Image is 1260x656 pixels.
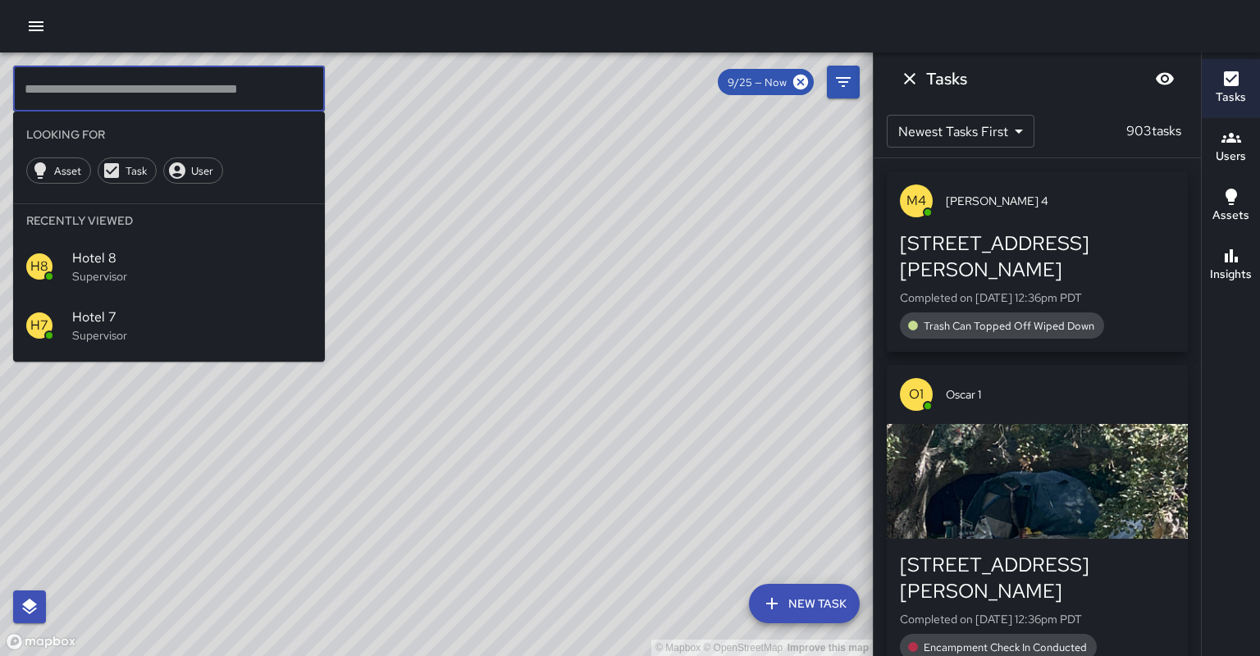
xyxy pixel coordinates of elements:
button: Blur [1148,62,1181,95]
div: Newest Tasks First [887,115,1034,148]
div: 9/25 — Now [718,69,814,95]
p: Supervisor [72,268,312,285]
li: Recently Viewed [13,204,325,237]
div: [STREET_ADDRESS][PERSON_NAME] [900,552,1175,604]
span: Hotel 7 [72,307,312,327]
span: Task [116,164,156,178]
button: Tasks [1202,59,1260,118]
button: Filters [827,66,860,98]
li: Looking For [13,118,325,151]
p: 903 tasks [1120,121,1188,141]
h6: Users [1216,148,1246,166]
div: H7Hotel 7Supervisor [13,296,325,355]
p: H7 [30,316,48,335]
button: Assets [1202,177,1260,236]
span: 9/25 — Now [718,75,797,89]
p: Completed on [DATE] 12:36pm PDT [900,611,1175,627]
div: User [163,157,223,184]
div: Asset [26,157,91,184]
h6: Tasks [926,66,967,92]
p: M4 [906,191,926,211]
h6: Insights [1210,266,1252,284]
p: O1 [909,385,924,404]
p: Supervisor [72,327,312,344]
button: Dismiss [893,62,926,95]
p: H8 [30,257,48,276]
div: H8Hotel 8Supervisor [13,237,325,296]
span: Hotel 8 [72,248,312,268]
h6: Tasks [1216,89,1246,107]
div: [STREET_ADDRESS][PERSON_NAME] [900,230,1175,283]
span: [PERSON_NAME] 4 [946,193,1175,209]
div: Task [98,157,157,184]
button: M4[PERSON_NAME] 4[STREET_ADDRESS][PERSON_NAME]Completed on [DATE] 12:36pm PDTTrash Can Topped Off... [887,171,1188,352]
span: Encampment Check In Conducted [914,640,1097,654]
span: Trash Can Topped Off Wiped Down [914,319,1104,333]
button: Users [1202,118,1260,177]
h6: Assets [1212,207,1249,225]
button: New Task [749,584,860,623]
span: User [182,164,222,178]
p: Completed on [DATE] 12:36pm PDT [900,289,1175,306]
span: Asset [45,164,90,178]
span: Oscar 1 [946,386,1175,403]
button: Insights [1202,236,1260,295]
